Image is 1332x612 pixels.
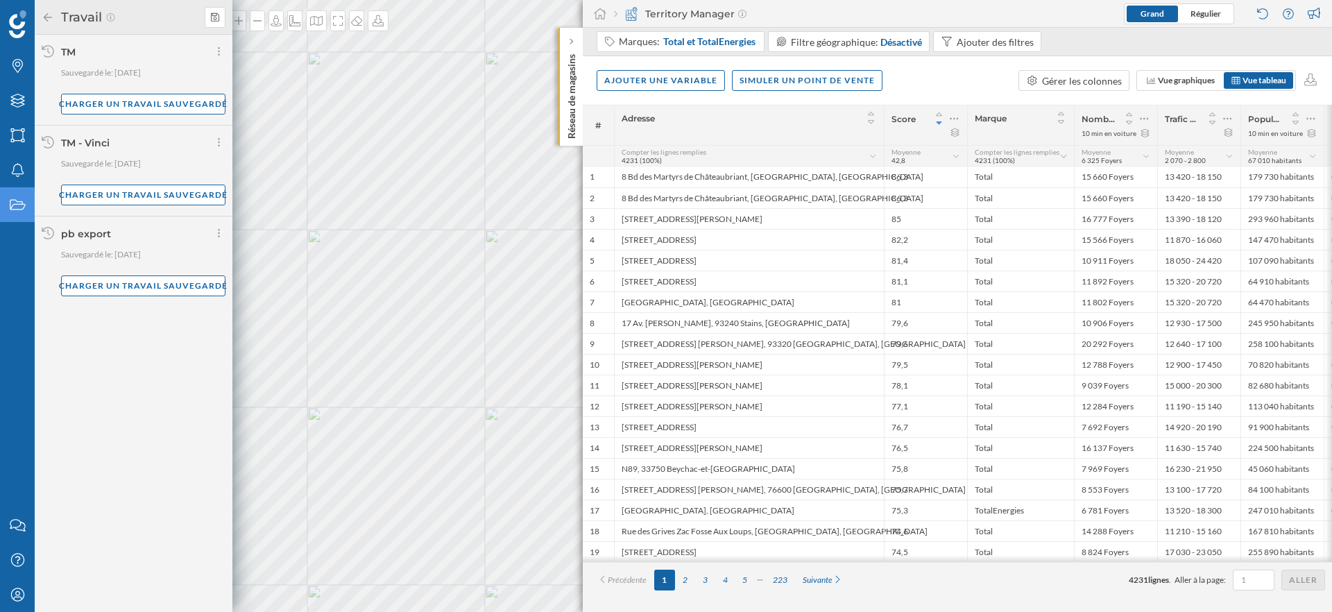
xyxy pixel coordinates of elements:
[1157,167,1240,187] div: 13 420 - 18 150
[884,167,967,187] div: 86,3
[884,458,967,479] div: 75,8
[967,520,1074,541] div: Total
[1157,187,1240,208] div: 13 420 - 18 150
[590,255,595,266] div: 5
[967,437,1074,458] div: Total
[1129,575,1148,585] span: 4231
[614,375,884,396] div: [STREET_ADDRESS][PERSON_NAME]
[1237,573,1270,587] input: 1
[624,7,638,21] img: territory-manager.svg
[619,35,757,49] div: Marques:
[590,380,599,391] div: 11
[1074,250,1157,271] div: 10 911 Foyers
[1157,479,1240,500] div: 13 100 - 17 720
[1157,416,1240,437] div: 14 920 - 20 190
[1165,148,1194,156] span: Moyenne
[614,354,884,375] div: [STREET_ADDRESS][PERSON_NAME]
[884,541,967,562] div: 74,5
[1165,114,1199,124] span: Trafic routier du point (2024): Toute la journée
[1240,333,1324,354] div: 258 100 habitants
[590,401,599,412] div: 12
[1157,354,1240,375] div: 12 900 - 17 450
[59,189,228,200] span: Charger un travail sauvegardé
[61,66,225,80] p: Sauvegardé le: [DATE]
[1240,312,1324,333] div: 245 950 habitants
[1157,229,1240,250] div: 11 870 - 16 060
[1240,500,1324,520] div: 247 010 habitants
[1240,208,1324,229] div: 293 960 habitants
[1074,479,1157,500] div: 8 553 Foyers
[967,396,1074,416] div: Total
[1240,375,1324,396] div: 82 680 habitants
[884,208,967,229] div: 85
[614,500,884,520] div: [GEOGRAPHIC_DATA], [GEOGRAPHIC_DATA]
[884,416,967,437] div: 76,7
[1141,8,1164,19] span: Grand
[1243,75,1286,85] span: Vue tableau
[975,156,1015,164] span: 4231 (100%)
[967,416,1074,437] div: Total
[54,6,105,28] h2: Travail
[614,479,884,500] div: [STREET_ADDRESS] [PERSON_NAME], 76600 [GEOGRAPHIC_DATA], [GEOGRAPHIC_DATA]
[884,250,967,271] div: 81,4
[891,114,916,124] span: Score
[590,119,607,132] span: #
[1157,208,1240,229] div: 13 390 - 18 120
[1240,541,1324,562] div: 255 890 habitants
[967,291,1074,312] div: Total
[59,280,228,291] span: Charger un travail sauvegardé
[1240,271,1324,291] div: 64 910 habitants
[1240,437,1324,458] div: 224 500 habitants
[590,359,599,371] div: 10
[1165,156,1206,164] span: 2 070 - 2 800
[61,46,76,58] div: TM
[1074,458,1157,479] div: 7 969 Foyers
[967,541,1074,562] div: Total
[884,291,967,312] div: 81
[614,333,884,354] div: [STREET_ADDRESS] [PERSON_NAME], 93320 [GEOGRAPHIC_DATA], [GEOGRAPHIC_DATA]
[614,187,884,208] div: 8 Bd des Martyrs de Châteaubriant, [GEOGRAPHIC_DATA], [GEOGRAPHIC_DATA]
[590,297,595,308] div: 7
[967,208,1074,229] div: Total
[590,193,595,204] div: 2
[891,148,921,156] span: Moyenne
[590,505,599,516] div: 17
[1074,208,1157,229] div: 16 777 Foyers
[884,333,967,354] div: 79,6
[590,526,599,537] div: 18
[1157,291,1240,312] div: 15 320 - 20 720
[663,35,755,49] span: Total et TotalEnergies
[1240,396,1324,416] div: 113 040 habitants
[967,458,1074,479] div: Total
[590,464,599,475] div: 15
[884,312,967,333] div: 79,6
[9,10,26,38] img: Logo Geoblink
[59,99,228,109] span: Charger un travail sauvegardé
[590,276,595,287] div: 6
[967,229,1074,250] div: Total
[1082,128,1136,138] div: 10 min en voiture
[614,437,884,458] div: [STREET_ADDRESS][PERSON_NAME]
[614,229,884,250] div: [STREET_ADDRESS]
[1042,74,1122,88] div: Gérer les colonnes
[590,547,599,558] div: 19
[1157,541,1240,562] div: 17 030 - 23 050
[1248,148,1277,156] span: Moyenne
[590,318,595,329] div: 8
[1157,333,1240,354] div: 12 640 - 17 100
[1157,375,1240,396] div: 15 000 - 20 300
[1157,520,1240,541] div: 11 210 - 15 160
[590,422,599,433] div: 13
[1074,541,1157,562] div: 8 824 Foyers
[61,157,225,171] p: Sauvegardé le: [DATE]
[884,375,967,396] div: 78,1
[967,167,1074,187] div: Total
[1157,396,1240,416] div: 11 190 - 15 140
[1240,291,1324,312] div: 64 470 habitants
[1157,312,1240,333] div: 12 930 - 17 500
[1240,354,1324,375] div: 70 820 habitants
[614,167,884,187] div: 8 Bd des Martyrs de Châteaubriant, [GEOGRAPHIC_DATA], [GEOGRAPHIC_DATA]
[61,137,110,149] div: TM - Vinci
[614,396,884,416] div: [STREET_ADDRESS][PERSON_NAME]
[622,113,655,124] span: Adresse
